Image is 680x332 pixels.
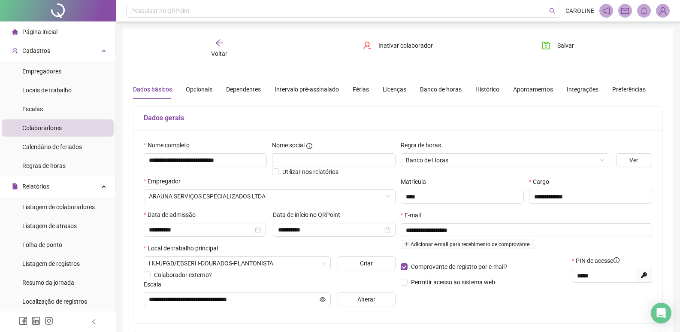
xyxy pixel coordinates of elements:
[22,204,95,210] span: Listagem de colaboradores
[529,177,555,186] label: Cargo
[144,177,186,186] label: Empregador
[360,259,373,268] span: Criar
[22,28,57,35] span: Página inicial
[629,155,638,165] span: Ver
[420,85,462,94] div: Banco de horas
[338,292,396,306] button: Alterar
[144,113,652,123] h5: Dados gerais
[357,295,375,304] span: Alterar
[353,85,369,94] div: Férias
[378,41,433,50] span: Inativar colaborador
[282,168,338,175] span: Utilizar nos relatórios
[404,241,409,247] span: plus
[338,256,396,270] button: Criar
[215,39,224,47] span: arrow-left
[640,7,648,15] span: bell
[19,317,27,325] span: facebook
[211,50,227,57] span: Voltar
[275,85,339,94] div: Intervalo pré-assinalado
[22,222,77,229] span: Listagem de atrasos
[12,48,18,54] span: user-add
[22,183,49,190] span: Relatórios
[22,47,50,54] span: Cadastros
[149,257,326,270] span: RUA IVO ALVES DA ROCHA, 558 – ALTOS DO INDAIÁ
[357,39,439,52] button: Inativar colaborador
[363,41,372,50] span: user-delete
[22,106,43,113] span: Escalas
[22,143,82,150] span: Calendário de feriados
[45,317,53,325] span: instagram
[22,162,66,169] span: Regras de horas
[614,257,620,263] span: info-circle
[565,6,594,15] span: CAROLINE
[535,39,580,52] button: Salvar
[557,41,574,50] span: Salvar
[616,153,652,167] button: Ver
[22,68,61,75] span: Empregadores
[22,298,87,305] span: Localização de registros
[154,271,212,278] span: Colaborador externo?
[612,85,646,94] div: Preferências
[144,210,201,219] label: Data de admissão
[401,210,426,220] label: E-mail
[22,260,80,267] span: Listagem de registros
[226,85,261,94] div: Dependentes
[383,85,406,94] div: Licenças
[149,190,390,203] span: ARAUNA SERVIÇOS ESPECIALIZADOS LTDA
[656,4,669,17] img: 89421
[22,87,72,94] span: Locais de trabalho
[144,280,167,289] label: Escala
[91,319,97,325] span: left
[411,279,495,286] span: Permitir acesso ao sistema web
[401,140,447,150] label: Regra de horas
[12,29,18,35] span: home
[144,140,195,150] label: Nome completo
[22,241,62,248] span: Folha de ponto
[513,85,553,94] div: Apontamentos
[651,303,671,323] div: Open Intercom Messenger
[621,7,629,15] span: mail
[401,240,534,249] span: Adicionar e-mail para recebimento de comprovante.
[32,317,40,325] span: linkedin
[406,154,604,167] span: Banco de Horas
[306,143,312,149] span: info-circle
[411,263,508,270] span: Comprovante de registro por e-mail?
[567,85,598,94] div: Integrações
[542,41,550,50] span: save
[602,7,610,15] span: notification
[272,140,305,150] span: Nome social
[549,8,556,14] span: search
[401,177,432,186] label: Matrícula
[12,183,18,189] span: file
[320,296,326,302] span: eye
[273,210,346,219] label: Data de início no QRPoint
[144,244,224,253] label: Local de trabalho principal
[22,279,74,286] span: Resumo da jornada
[22,125,62,131] span: Colaboradores
[133,85,172,94] div: Dados básicos
[186,85,212,94] div: Opcionais
[576,256,620,265] span: PIN de acesso
[475,85,499,94] div: Histórico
